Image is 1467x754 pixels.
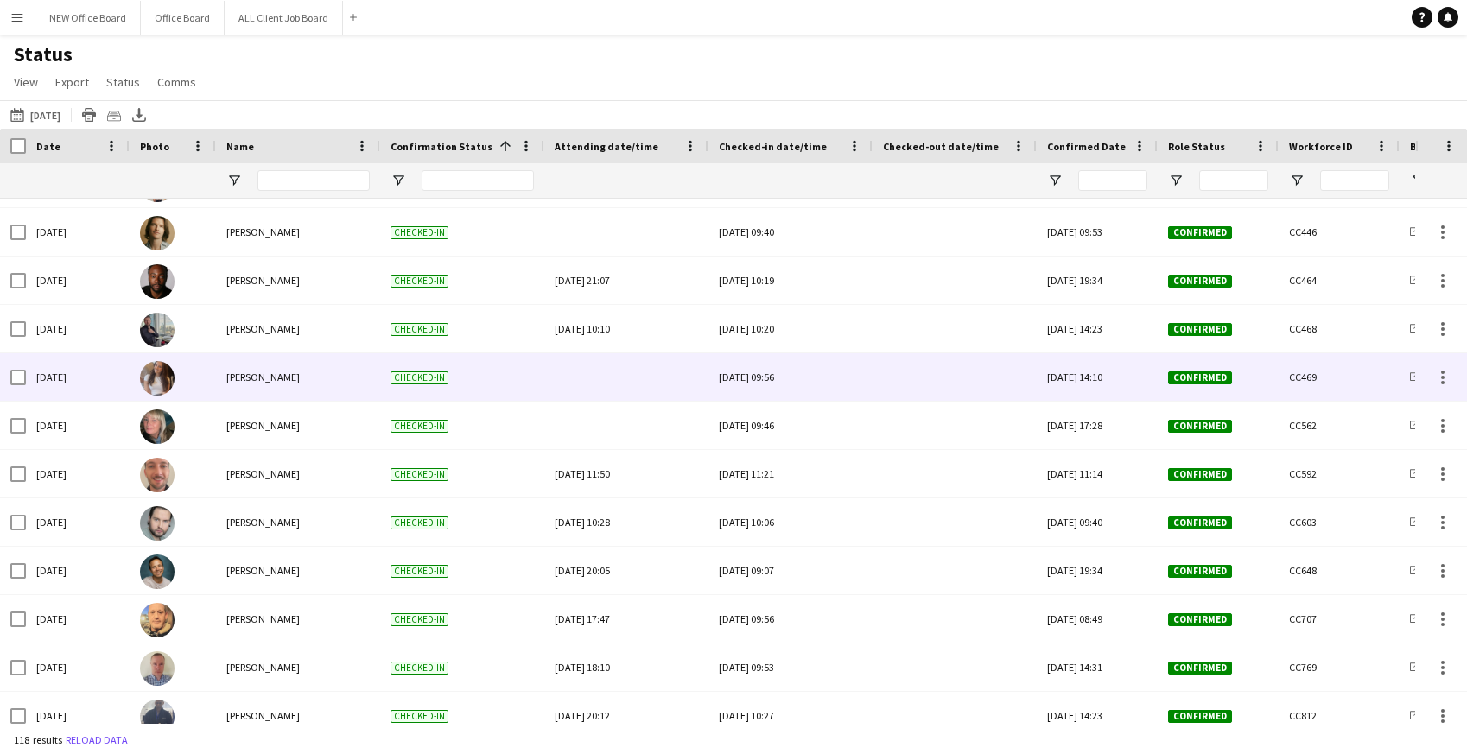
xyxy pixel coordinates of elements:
button: Open Filter Menu [1047,173,1063,188]
app-action-btn: Crew files as ZIP [104,105,124,125]
div: [DATE] 09:40 [719,208,862,256]
span: Confirmed [1168,323,1232,336]
span: Confirmed [1168,226,1232,239]
input: Role Status Filter Input [1199,170,1268,191]
button: Reload data [62,731,131,750]
span: Photo [140,140,169,153]
span: Checked-in [391,565,448,578]
span: Checked-out date/time [883,140,999,153]
span: Checked-in [391,516,448,529]
div: [DATE] 11:21 [719,450,862,497]
span: Attending date/time [555,140,658,153]
div: [DATE] 21:07 [555,257,698,304]
div: [DATE] 09:46 [719,402,862,449]
div: CC648 [1279,547,1400,594]
input: Confirmation Status Filter Input [422,170,534,191]
button: [DATE] [7,105,64,125]
div: [DATE] 10:20 [719,305,862,352]
img: Marc Berwick [140,651,175,686]
app-action-btn: Export XLSX [129,105,149,125]
span: [PERSON_NAME] [226,467,300,480]
span: Board [1410,140,1440,153]
button: Open Filter Menu [1168,173,1184,188]
span: Confirmation Status [391,140,492,153]
span: Confirmed [1168,371,1232,384]
button: Open Filter Menu [1289,173,1305,188]
div: CC812 [1279,692,1400,739]
a: View [7,71,45,93]
span: Confirmed [1168,420,1232,433]
div: [DATE] [26,208,130,256]
div: [DATE] 17:47 [555,595,698,643]
img: Mollie Winnard [140,361,175,396]
div: [DATE] 10:19 [719,257,862,304]
div: [DATE] [26,257,130,304]
img: Raymond Bethley [140,554,175,589]
div: [DATE] 14:31 [1037,643,1158,691]
img: Eathan Sergeant [140,264,175,299]
span: Confirmed [1168,613,1232,626]
span: Checked-in [391,275,448,288]
div: CC464 [1279,257,1400,304]
button: NEW Office Board [35,1,141,35]
div: [DATE] 09:53 [719,643,862,691]
div: [DATE] [26,305,130,352]
a: Comms [150,71,203,93]
button: Open Filter Menu [391,173,406,188]
span: Comms [157,74,196,90]
div: [DATE] 10:10 [555,305,698,352]
div: CC446 [1279,208,1400,256]
span: Checked-in [391,662,448,675]
div: [DATE] 19:34 [1037,257,1158,304]
div: [DATE] 10:27 [719,692,862,739]
span: Checked-in [391,226,448,239]
div: [DATE] [26,643,130,691]
div: [DATE] 17:28 [1037,402,1158,449]
a: Status [99,71,147,93]
span: Checked-in [391,613,448,626]
img: Benjamin Mifsud [140,700,175,734]
span: Checked-in [391,710,448,723]
div: [DATE] 08:49 [1037,595,1158,643]
div: [DATE] 09:40 [1037,498,1158,546]
div: [DATE] 19:34 [1037,547,1158,594]
img: Daniel Mckee [140,216,175,250]
span: [PERSON_NAME] [226,564,300,577]
img: Gabriel Waddingham [140,458,175,492]
div: [DATE] 18:10 [555,643,698,691]
span: Workforce ID [1289,140,1353,153]
span: [PERSON_NAME] [226,612,300,625]
span: Status [106,74,140,90]
div: [DATE] 09:56 [719,595,862,643]
a: Export [48,71,96,93]
div: [DATE] 14:23 [1037,305,1158,352]
span: Confirmed [1168,565,1232,578]
span: [PERSON_NAME] [226,419,300,432]
button: Open Filter Menu [226,173,242,188]
div: [DATE] 10:28 [555,498,698,546]
div: [DATE] 20:05 [555,547,698,594]
span: Checked-in [391,371,448,384]
span: Confirmed [1168,275,1232,288]
button: ALL Client Job Board [225,1,343,35]
span: Checked-in [391,468,448,481]
span: [PERSON_NAME] [226,371,300,383]
input: Workforce ID Filter Input [1320,170,1389,191]
div: [DATE] [26,450,130,497]
app-action-btn: Print [79,105,99,125]
div: [DATE] 09:56 [719,353,862,401]
div: [DATE] 11:50 [555,450,698,497]
span: View [14,74,38,90]
button: Office Board [141,1,225,35]
span: Export [55,74,89,90]
span: [PERSON_NAME] [226,225,300,238]
div: [DATE] 10:06 [719,498,862,546]
div: CC769 [1279,643,1400,691]
div: [DATE] [26,692,130,739]
div: CC562 [1279,402,1400,449]
div: CC469 [1279,353,1400,401]
span: Confirmed [1168,516,1232,529]
img: Neil Stocks [140,603,175,637]
span: [PERSON_NAME] [226,661,300,674]
div: CC707 [1279,595,1400,643]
